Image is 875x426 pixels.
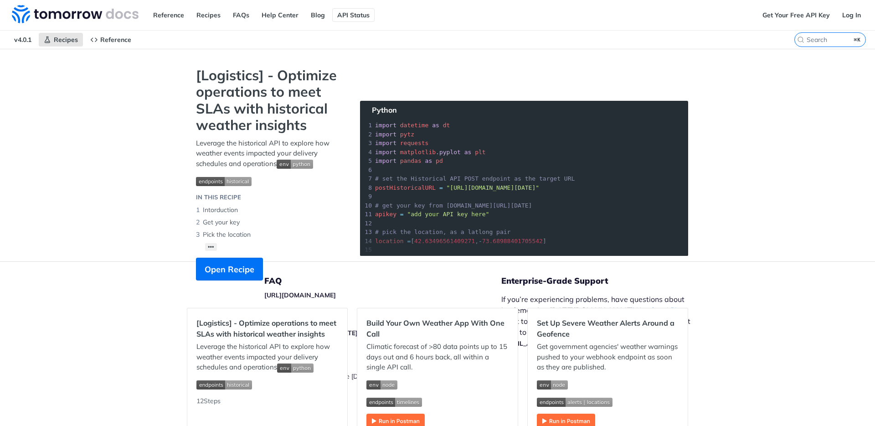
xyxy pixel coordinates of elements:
[277,364,314,373] img: env
[633,306,677,315] a: Weather API
[196,379,338,390] span: Expand image
[196,317,338,339] h2: [Logistics] - Optimize operations to meet SLAs with historical weather insights
[537,396,679,407] span: Expand image
[196,67,342,134] strong: [Logistics] - Optimize operations to meet SLAs with historical weather insights
[196,380,252,390] img: endpoint
[537,379,679,390] span: Expand image
[366,317,508,339] h2: Build Your Own Weather App With One Call
[366,379,508,390] span: Expand image
[196,177,252,186] img: endpoint
[196,216,342,229] li: Get your key
[148,8,189,22] a: Reference
[196,193,241,202] div: IN THIS RECIPE
[205,263,254,275] span: Open Recipe
[196,176,342,186] span: Expand image
[277,363,314,371] span: Expand image
[366,342,508,373] p: Climatic forecast of >80 data points up to 15 days out and 6 hours back, all within a single API ...
[191,8,226,22] a: Recipes
[12,5,139,23] img: Tomorrow.io Weather API Docs
[537,342,679,373] p: Get government agencies' weather warnings pushed to your webhook endpoint as soon as they are pub...
[196,258,263,281] button: Open Recipe
[196,342,338,373] p: Leverage the historical API to explore how weather events impacted your delivery schedules and op...
[257,8,304,22] a: Help Center
[366,398,422,407] img: endpoint
[797,36,804,43] svg: Search
[332,8,375,22] a: API Status
[196,204,342,216] li: Intorduction
[85,33,136,47] a: Reference
[537,380,568,390] img: env
[852,35,863,44] kbd: ⌘K
[537,398,612,407] img: endpoint
[537,317,679,339] h2: Set Up Severe Weather Alerts Around a Geofence
[39,33,83,47] a: Recipes
[366,416,425,425] a: Expand image
[537,416,595,425] a: Expand image
[228,8,254,22] a: FAQs
[100,36,131,44] span: Reference
[366,396,508,407] span: Expand image
[54,36,78,44] span: Recipes
[837,8,866,22] a: Log In
[196,229,342,241] li: Pick the location
[205,243,217,251] button: •••
[9,33,36,47] span: v4.0.1
[196,138,342,169] p: Leverage the historical API to explore how weather events impacted your delivery schedules and op...
[277,159,313,168] span: Expand image
[277,160,313,169] img: env
[366,380,397,390] img: env
[306,8,330,22] a: Blog
[757,8,835,22] a: Get Your Free API Key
